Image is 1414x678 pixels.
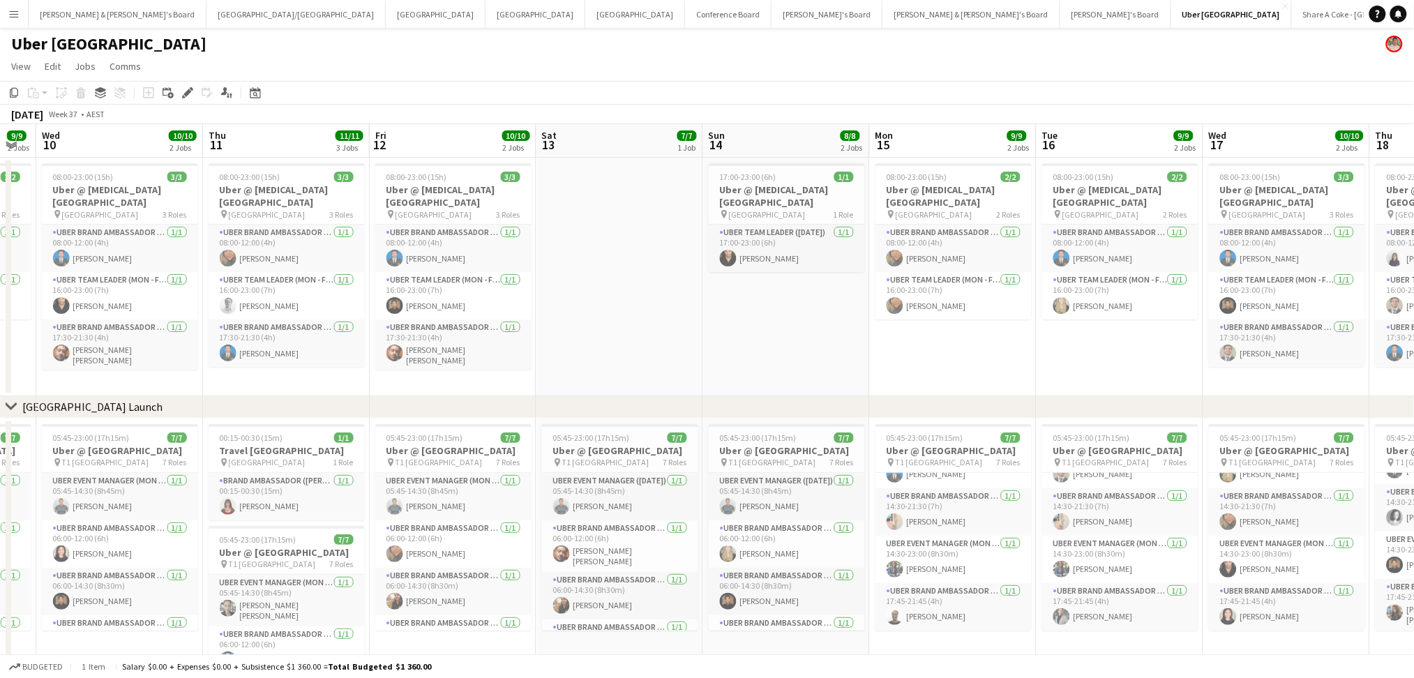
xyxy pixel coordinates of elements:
app-user-avatar: Arrence Torres [1386,36,1403,52]
span: Total Budgeted $1 360.00 [328,661,431,672]
div: Salary $0.00 + Expenses $0.00 + Subsistence $1 360.00 = [122,661,431,672]
button: [PERSON_NAME]'s Board [1060,1,1171,28]
button: [GEOGRAPHIC_DATA] [486,1,585,28]
button: Uber [GEOGRAPHIC_DATA] [1171,1,1292,28]
button: [PERSON_NAME] & [PERSON_NAME]'s Board [29,1,206,28]
button: [GEOGRAPHIC_DATA] [386,1,486,28]
span: Budgeted [22,662,63,672]
button: [GEOGRAPHIC_DATA]/[GEOGRAPHIC_DATA] [206,1,386,28]
button: [PERSON_NAME]'s Board [772,1,882,28]
button: Conference Board [685,1,772,28]
button: Budgeted [7,659,65,675]
span: 1 item [77,661,110,672]
button: [GEOGRAPHIC_DATA] [585,1,685,28]
button: [PERSON_NAME] & [PERSON_NAME]'s Board [882,1,1060,28]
